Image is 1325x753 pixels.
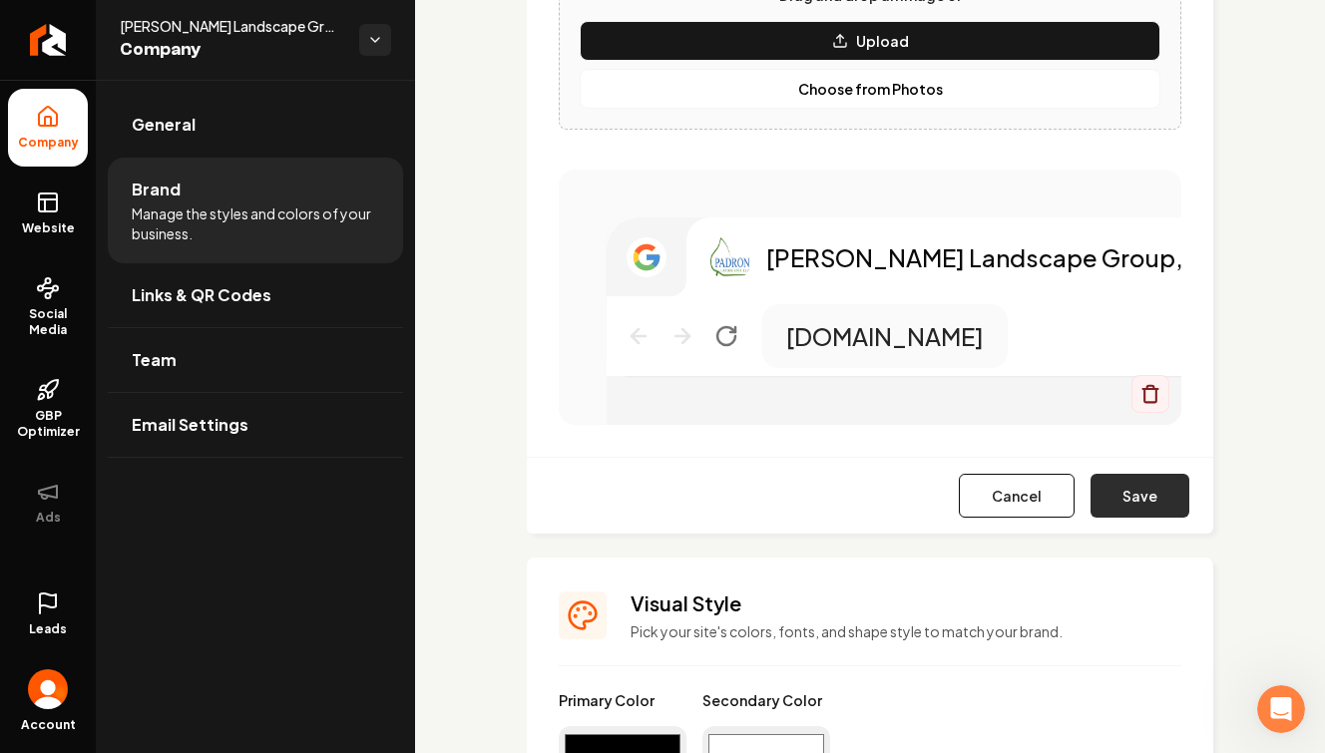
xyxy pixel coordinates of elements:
span: Links & QR Codes [132,283,271,307]
span: Account [21,717,76,733]
a: Team [108,328,403,392]
a: Social Media [8,260,88,354]
span: GBP Optimizer [8,408,88,440]
span: Company [10,135,87,151]
a: General [108,93,403,157]
button: Cancel [959,474,1075,518]
span: Social Media [8,306,88,338]
span: Leads [29,621,67,637]
span: [PERSON_NAME] Landscape Group, LLC [120,16,343,36]
p: [PERSON_NAME] Landscape Group, LLC [766,241,1231,273]
a: Links & QR Codes [108,263,403,327]
a: Email Settings [108,393,403,457]
a: Website [8,175,88,252]
p: Choose from Photos [798,79,943,99]
p: Upload [856,31,909,51]
img: Rebolt Logo [30,24,67,56]
span: Manage the styles and colors of your business. [132,203,379,243]
button: Ads [8,464,88,542]
span: Email Settings [132,413,248,437]
p: Pick your site's colors, fonts, and shape style to match your brand. [631,621,1181,641]
button: Open user button [28,661,68,709]
a: GBP Optimizer [8,362,88,456]
a: Leads [8,575,88,653]
span: Company [120,36,343,64]
span: Ads [28,510,69,526]
p: [DOMAIN_NAME] [786,320,984,352]
img: 's logo [28,669,68,709]
span: Brand [132,178,181,201]
span: General [132,113,196,137]
button: Save [1091,474,1189,518]
button: Upload [580,21,1160,61]
h3: Visual Style [631,589,1181,617]
img: Logo [710,237,750,277]
label: Secondary Color [702,690,830,710]
span: Website [14,220,83,236]
button: Choose from Photos [580,69,1160,109]
iframe: Intercom live chat [1257,685,1305,733]
label: Primary Color [559,690,686,710]
span: Team [132,348,177,372]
